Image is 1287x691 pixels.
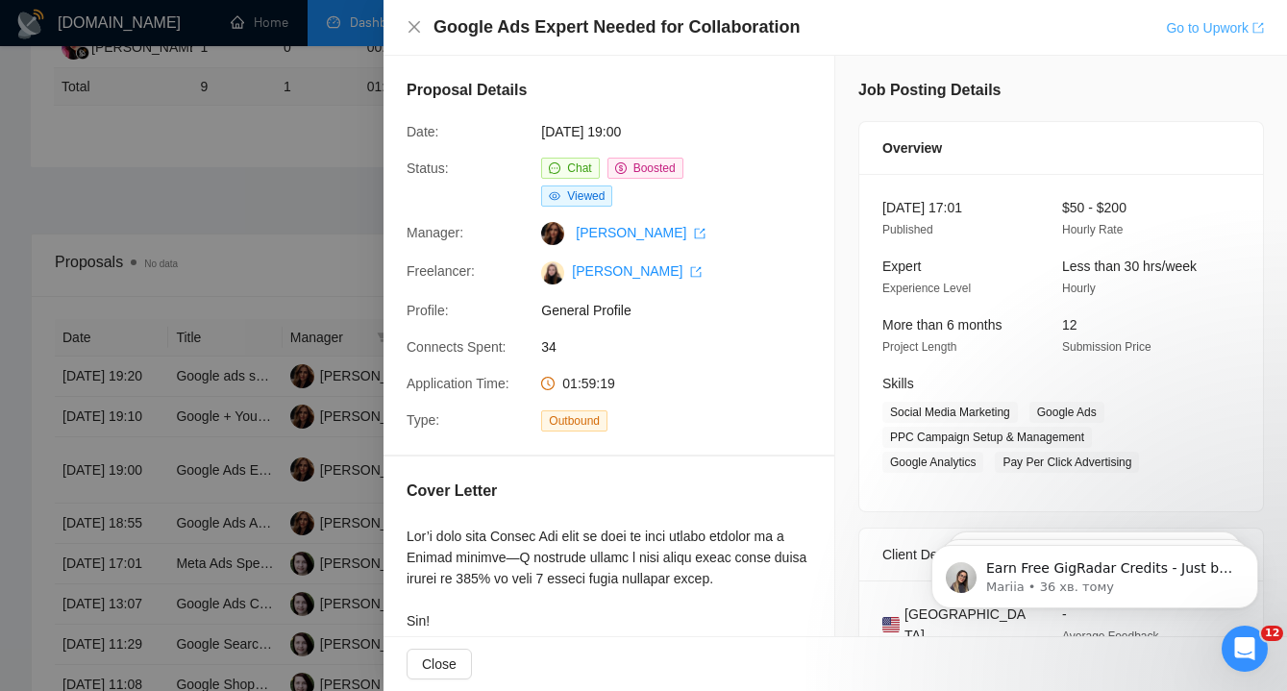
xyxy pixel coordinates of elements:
h5: Job Posting Details [858,79,1001,102]
span: 12 [1062,317,1077,333]
span: Less than 30 hrs/week [1062,259,1197,274]
span: Expert [882,259,921,274]
span: Profile: [407,303,449,318]
div: Client Details [882,529,1240,580]
span: export [694,228,705,239]
button: Close [407,19,422,36]
h5: Proposal Details [407,79,527,102]
span: Chat [567,161,591,175]
iframe: Intercom live chat [1222,626,1268,672]
span: Google Ads [1029,402,1104,423]
span: PPC Campaign Setup & Management [882,427,1092,448]
span: Published [882,223,933,236]
span: Experience Level [882,282,971,295]
span: Application Time: [407,376,509,391]
span: Submission Price [1062,340,1151,354]
img: 🇺🇸 [882,614,900,635]
span: [DATE] 19:00 [541,121,829,142]
h4: Google Ads Expert Needed for Collaboration [433,15,800,39]
span: export [690,266,702,278]
span: 34 [541,336,829,358]
span: Pay Per Click Advertising [995,452,1139,473]
span: Project Length [882,340,956,354]
img: c1K5ptweZl6YrVIjrIChW79mYPZANDq7mktv_YlDUm5LZM7ydldmiM_w8TlHfhafsp [541,261,564,284]
span: [DATE] 17:01 [882,200,962,215]
button: Close [407,649,472,679]
span: Manager: [407,225,463,240]
span: message [549,162,560,174]
span: Type: [407,412,439,428]
span: $50 - $200 [1062,200,1126,215]
a: Go to Upworkexport [1166,20,1264,36]
span: Hourly Rate [1062,223,1123,236]
span: 01:59:19 [562,376,615,391]
span: eye [549,190,560,202]
span: Connects Spent: [407,339,507,355]
span: Hourly [1062,282,1096,295]
span: dollar [615,162,627,174]
span: Freelancer: [407,263,475,279]
span: Social Media Marketing [882,402,1018,423]
span: Close [422,654,457,675]
span: Date: [407,124,438,139]
span: Status: [407,160,449,176]
span: Google Analytics [882,452,983,473]
h5: Cover Letter [407,480,497,503]
span: 12 [1261,626,1283,641]
span: Boosted [633,161,676,175]
span: Viewed [567,189,605,203]
span: export [1252,22,1264,34]
span: Skills [882,376,914,391]
span: close [407,19,422,35]
span: Overview [882,137,942,159]
span: clock-circle [541,377,555,390]
a: [PERSON_NAME] export [576,225,705,240]
span: Outbound [541,410,607,432]
span: General Profile [541,300,829,321]
span: More than 6 months [882,317,1002,333]
iframe: Intercom notifications повідомлення [903,505,1287,639]
a: [PERSON_NAME] export [572,263,702,279]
